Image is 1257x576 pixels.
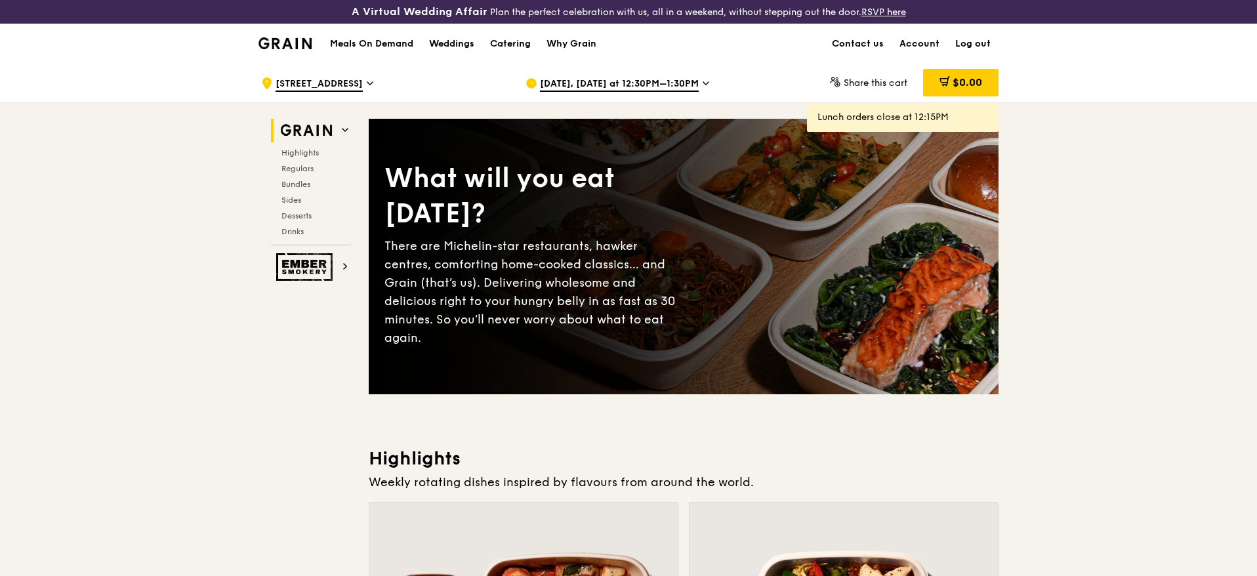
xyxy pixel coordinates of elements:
[251,5,1006,18] div: Plan the perfect celebration with us, all in a weekend, without stepping out the door.
[844,77,907,89] span: Share this cart
[539,24,604,64] a: Why Grain
[369,447,999,470] h3: Highlights
[384,161,684,232] div: What will you eat [DATE]?
[276,119,337,142] img: Grain web logo
[540,77,699,92] span: [DATE], [DATE] at 12:30PM–1:30PM
[258,23,312,62] a: GrainGrain
[947,24,999,64] a: Log out
[824,24,892,64] a: Contact us
[281,164,314,173] span: Regulars
[861,7,906,18] a: RSVP here
[330,37,413,51] h1: Meals On Demand
[281,227,304,236] span: Drinks
[482,24,539,64] a: Catering
[421,24,482,64] a: Weddings
[281,211,312,220] span: Desserts
[490,24,531,64] div: Catering
[281,180,310,189] span: Bundles
[258,37,312,49] img: Grain
[892,24,947,64] a: Account
[276,253,337,281] img: Ember Smokery web logo
[817,111,988,124] div: Lunch orders close at 12:15PM
[384,237,684,347] div: There are Michelin-star restaurants, hawker centres, comforting home-cooked classics… and Grain (...
[352,5,487,18] h3: A Virtual Wedding Affair
[276,77,363,92] span: [STREET_ADDRESS]
[546,24,596,64] div: Why Grain
[429,24,474,64] div: Weddings
[281,195,301,205] span: Sides
[281,148,319,157] span: Highlights
[369,473,999,491] div: Weekly rotating dishes inspired by flavours from around the world.
[953,76,982,89] span: $0.00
